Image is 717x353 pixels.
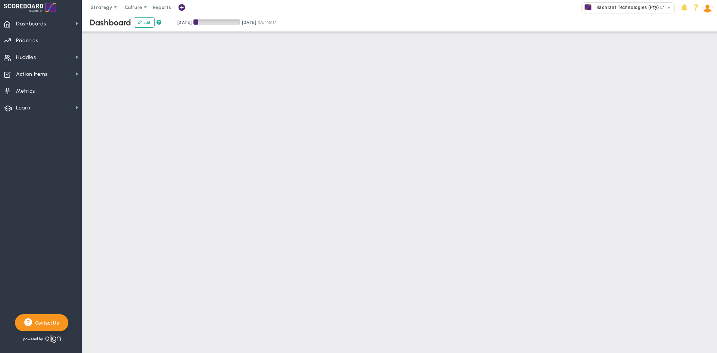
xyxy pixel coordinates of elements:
span: Learn [16,100,30,116]
span: Dashboards [16,16,46,32]
img: 33475.Company.photo [583,3,593,12]
span: (Current) [258,19,276,26]
span: Priorities [16,33,38,49]
span: Radhiant Technologies (Pty) Ltd [593,3,668,12]
span: Contact Us [32,320,59,326]
div: Powered by Align [15,333,92,345]
button: Edit [134,17,155,28]
span: Culture [125,4,142,10]
span: Huddles [16,50,36,65]
img: 209100.Person.photo [702,3,713,13]
div: Period Progress: 10% Day 9 of 90 with 81 remaining. [193,19,240,25]
span: Dashboard [90,18,131,28]
span: Action Items [16,66,48,82]
div: [DATE] [177,19,192,26]
span: select [664,3,674,13]
span: Strategy [91,4,112,10]
div: [DATE] [242,19,256,26]
span: Metrics [16,83,35,99]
